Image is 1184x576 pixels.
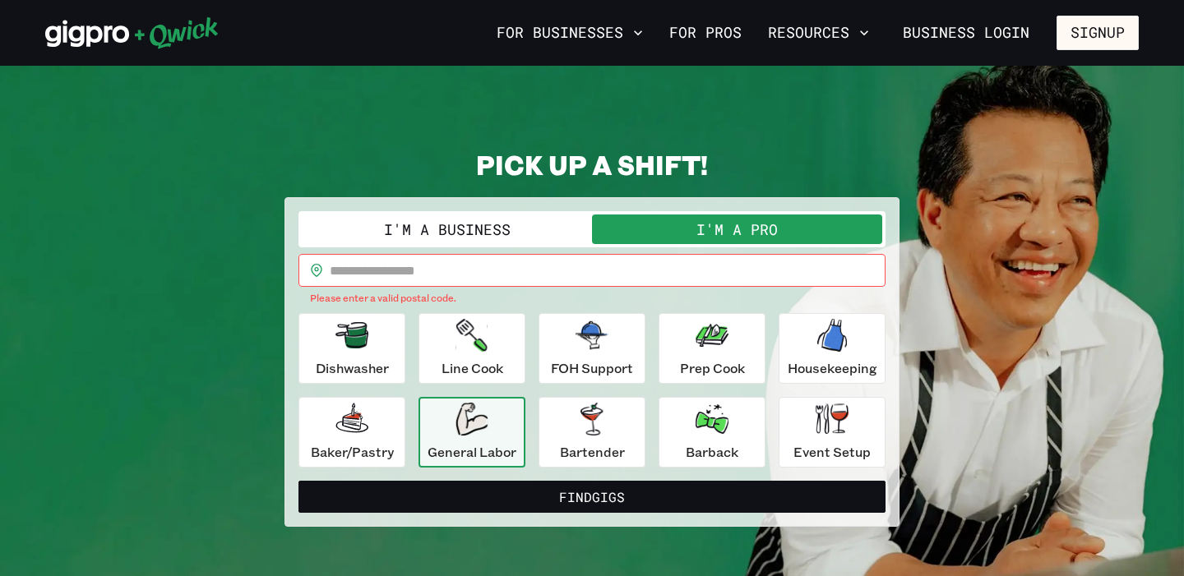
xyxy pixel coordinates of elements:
[298,397,405,468] button: Baker/Pastry
[889,16,1043,50] a: Business Login
[316,358,389,378] p: Dishwasher
[779,397,886,468] button: Event Setup
[1057,16,1139,50] button: Signup
[310,290,874,306] p: Please enter a valid postal code.
[539,313,645,384] button: FOH Support
[680,358,745,378] p: Prep Cook
[560,442,625,462] p: Bartender
[551,358,633,378] p: FOH Support
[793,442,871,462] p: Event Setup
[298,313,405,384] button: Dishwasher
[442,358,503,378] p: Line Cook
[779,313,886,384] button: Housekeeping
[659,397,765,468] button: Barback
[302,214,592,244] button: I'm a Business
[284,148,900,181] h2: PICK UP A SHIFT!
[311,442,394,462] p: Baker/Pastry
[761,19,876,47] button: Resources
[686,442,738,462] p: Barback
[298,481,886,514] button: FindGigs
[788,358,877,378] p: Housekeeping
[663,19,748,47] a: For Pros
[659,313,765,384] button: Prep Cook
[419,313,525,384] button: Line Cook
[539,397,645,468] button: Bartender
[428,442,516,462] p: General Labor
[419,397,525,468] button: General Labor
[490,19,650,47] button: For Businesses
[592,214,882,244] button: I'm a Pro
